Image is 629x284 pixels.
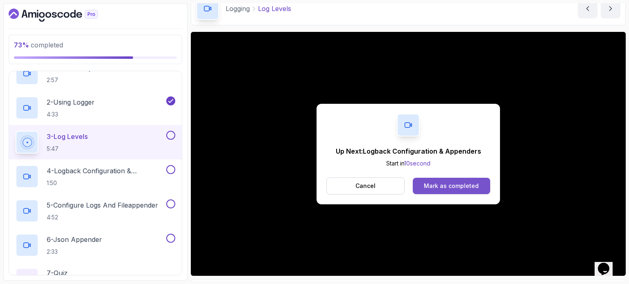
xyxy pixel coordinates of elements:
[47,248,102,256] p: 2:33
[191,32,626,276] iframe: 3 - Log Levels
[16,234,175,257] button: 6-Json Appender2:33
[47,145,88,153] p: 5:47
[47,166,165,176] p: 4 - Logback Configuration & Appenders
[47,97,95,107] p: 2 - Using Logger
[226,4,250,13] p: Logging
[47,110,95,119] p: 4:33
[14,41,63,49] span: completed
[47,213,158,221] p: 4:52
[47,200,158,210] p: 5 - Configure Logs And Fileappender
[47,76,143,84] p: 2:57
[424,182,479,190] div: Mark as completed
[47,235,102,244] p: 6 - Json Appender
[326,177,405,195] button: Cancel
[336,159,481,168] p: Start in
[336,146,481,156] p: Up Next: Logback Configuration & Appenders
[595,251,621,276] iframe: chat widget
[413,178,490,194] button: Mark as completed
[47,179,165,187] p: 1:50
[355,182,376,190] p: Cancel
[9,9,117,22] a: Dashboard
[47,132,88,141] p: 3 - Log Levels
[47,268,68,278] p: 7 - Quiz
[258,4,291,13] p: Log Levels
[16,131,175,154] button: 3-Log Levels5:47
[16,96,175,119] button: 2-Using Logger4:33
[16,62,175,85] button: 1-Dont Use System Out Println2:57
[16,165,175,188] button: 4-Logback Configuration & Appenders1:50
[404,160,430,167] span: 10 second
[16,199,175,222] button: 5-Configure Logs And Fileappender4:52
[14,41,29,49] span: 73 %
